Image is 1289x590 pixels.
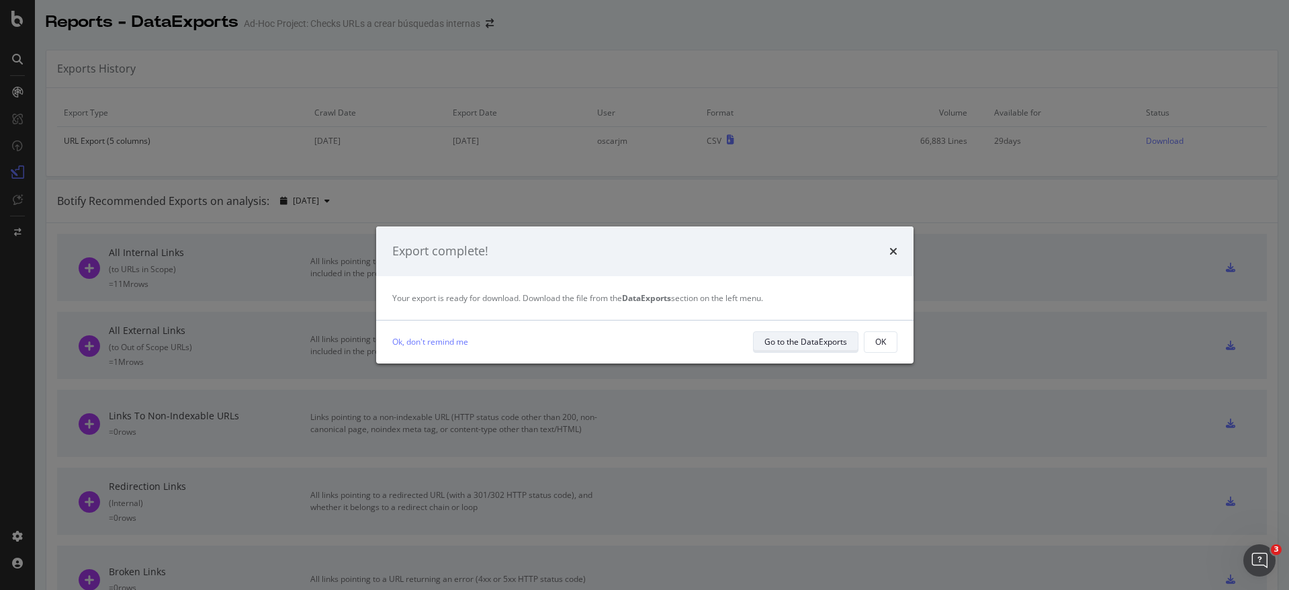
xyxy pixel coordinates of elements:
button: OK [864,331,897,353]
a: Ok, don't remind me [392,335,468,349]
span: 3 [1271,544,1282,555]
span: section on the left menu. [622,292,763,304]
div: OK [875,336,886,347]
div: Go to the DataExports [764,336,847,347]
iframe: Intercom live chat [1243,544,1276,577]
strong: DataExports [622,292,671,304]
button: Go to the DataExports [753,331,858,353]
div: Your export is ready for download. Download the file from the [392,292,897,304]
div: Export complete! [392,243,488,260]
div: modal [376,226,914,364]
div: times [889,243,897,260]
